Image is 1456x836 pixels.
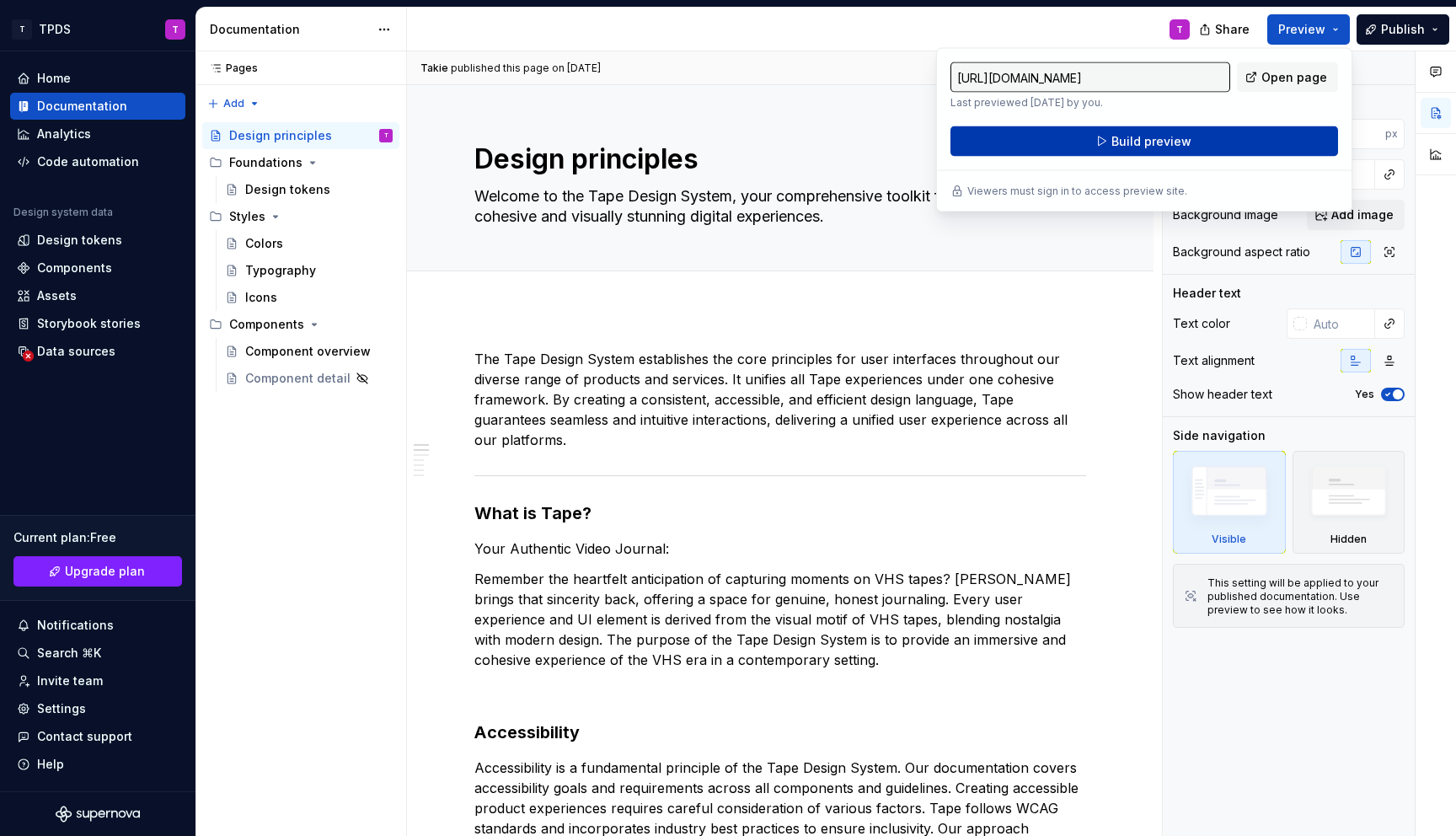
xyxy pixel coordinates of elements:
div: Visible [1173,451,1286,554]
a: Assets [10,282,185,309]
span: Build preview [1111,133,1191,150]
button: Publish [1357,14,1449,45]
div: Hidden [1293,451,1405,554]
p: The Tape Design System establishes the core principles for user interfaces throughout our diverse... [474,349,1086,450]
a: Design tokens [218,176,399,203]
div: This setting will be applied to your published documentation. Use preview to see how it looks. [1207,576,1394,617]
button: TTPDST [3,11,192,47]
button: Share [1191,14,1261,45]
div: Background image [1173,206,1278,223]
span: Share [1215,21,1250,38]
span: Preview [1278,21,1325,38]
div: Pages [202,62,258,75]
input: Auto [1307,308,1375,339]
button: Notifications [10,612,185,639]
div: T [12,19,32,40]
a: Design tokens [10,227,185,254]
div: Visible [1212,533,1246,546]
textarea: Design principles [471,139,1083,180]
div: T [1176,23,1183,36]
div: Home [37,70,71,87]
a: Design principlesT [202,122,399,149]
a: Storybook stories [10,310,185,337]
div: Design principles [229,127,332,144]
div: Design tokens [245,181,330,198]
div: T [384,127,388,144]
input: Auto [1320,119,1385,149]
div: Data sources [37,343,115,360]
div: Header text [1173,285,1241,302]
div: Components [37,260,112,276]
a: Analytics [10,121,185,147]
a: Upgrade plan [13,556,182,587]
div: Design system data [13,206,113,219]
h3: Accessibility [474,721,1086,744]
span: Upgrade plan [65,563,145,580]
h3: What is Tape? [474,501,1086,525]
div: Foundations [202,149,399,176]
div: Foundations [229,154,302,171]
a: Colors [218,230,399,257]
div: Assets [37,287,77,304]
div: Current plan : Free [13,529,182,546]
p: Remember the heartfelt anticipation of capturing moments on VHS tapes? [PERSON_NAME] brings that ... [474,569,1086,670]
p: Last previewed [DATE] by you. [950,96,1230,110]
a: Home [10,65,185,92]
a: Component detail [218,365,399,392]
a: Typography [218,257,399,284]
button: Contact support [10,723,185,750]
span: Publish [1381,21,1425,38]
div: Hidden [1330,533,1367,546]
div: Contact support [37,728,132,745]
div: Typography [245,262,316,279]
p: Viewers must sign in to access preview site. [967,185,1187,198]
span: Open page [1261,69,1327,86]
button: Build preview [950,126,1338,157]
div: Colors [245,235,283,252]
div: Design tokens [37,232,122,249]
div: Page tree [202,122,399,392]
div: Icons [245,289,277,306]
div: Component detail [245,370,351,387]
div: Documentation [37,98,127,115]
svg: Supernova Logo [56,806,140,823]
a: Open page [1237,62,1338,93]
div: Background aspect ratio [1173,244,1310,260]
a: Component overview [218,338,399,365]
div: Styles [229,208,265,225]
div: Components [229,316,304,333]
div: Analytics [37,126,91,142]
a: Documentation [10,93,185,120]
span: Takie [420,62,448,75]
div: TPDS [39,21,71,38]
div: Notifications [37,617,114,634]
button: Add image [1307,200,1405,230]
a: Code automation [10,148,185,175]
button: Help [10,751,185,778]
div: Component overview [245,343,371,360]
span: Add image [1331,206,1394,223]
div: Settings [37,700,86,717]
div: Invite team [37,673,103,689]
a: Invite team [10,667,185,694]
a: Icons [218,284,399,311]
div: Storybook stories [37,315,141,332]
p: Your Authentic Video Journal: [474,539,1086,559]
div: Text color [1173,315,1230,332]
div: Code automation [37,153,139,170]
a: Components [10,255,185,281]
div: Components [202,311,399,338]
div: Show header text [1173,386,1272,403]
label: Yes [1355,388,1374,401]
button: Add [202,92,265,115]
div: Styles [202,203,399,230]
a: Settings [10,695,185,722]
textarea: Welcome to the Tape Design System, your comprehensive toolkit for creating cohesive and visually ... [471,183,1083,230]
p: px [1385,127,1398,141]
div: Help [37,756,64,773]
span: Add [223,97,244,110]
div: Documentation [210,21,369,38]
a: Data sources [10,338,185,365]
div: published this page on [DATE] [451,62,601,75]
